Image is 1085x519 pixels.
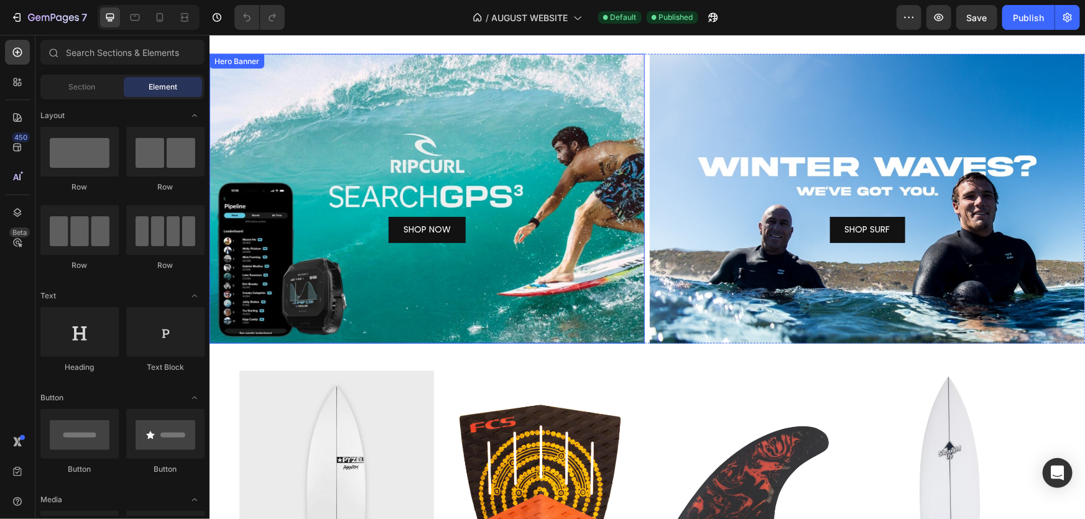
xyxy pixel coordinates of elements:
[12,132,30,142] div: 450
[40,110,65,121] span: Layout
[40,494,62,505] span: Media
[621,182,696,208] a: SHOP SURF
[126,362,205,373] div: Text Block
[210,35,1085,519] iframe: Design area
[1002,5,1055,30] button: Publish
[486,11,489,24] span: /
[1043,458,1073,488] div: Open Intercom Messenger
[69,81,96,93] span: Section
[1013,11,1044,24] div: Publish
[185,106,205,126] span: Toggle open
[492,11,568,24] span: AUGUST WEBSITE
[40,464,119,475] div: Button
[40,392,63,403] span: Button
[2,479,22,498] button: Carousel Back Arrow
[40,181,119,193] div: Row
[185,388,205,408] span: Toggle open
[854,479,874,498] button: Carousel Next Arrow
[9,227,30,237] div: Beta
[659,12,693,23] span: Published
[956,5,997,30] button: Save
[126,260,205,271] div: Row
[40,362,119,373] div: Heading
[185,490,205,510] span: Toggle open
[5,5,93,30] button: 7
[234,5,285,30] div: Undo/Redo
[81,10,87,25] p: 7
[40,40,205,65] input: Search Sections & Elements
[126,181,205,193] div: Row
[126,464,205,475] div: Button
[611,12,637,23] span: Default
[967,12,987,23] span: Save
[40,290,56,301] span: Text
[185,286,205,306] span: Toggle open
[40,260,119,271] div: Row
[149,81,177,93] span: Element
[635,187,681,203] p: SHOP SURF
